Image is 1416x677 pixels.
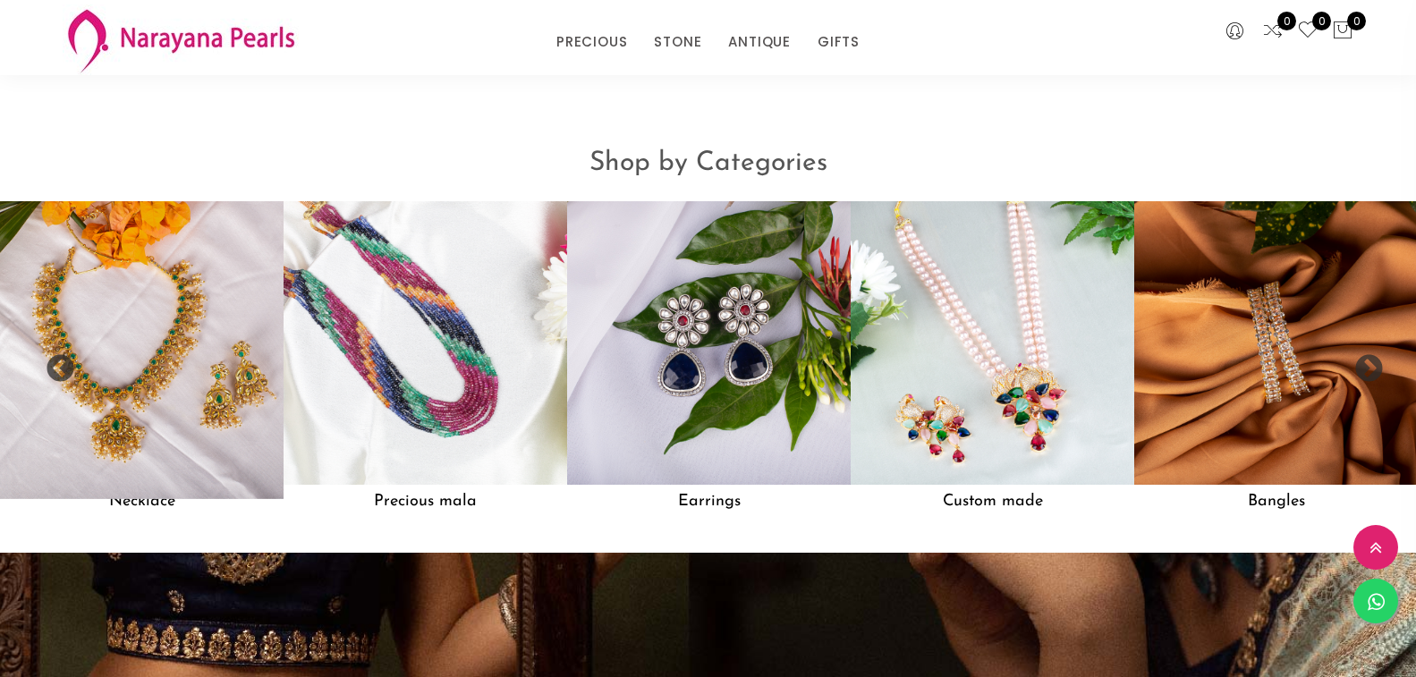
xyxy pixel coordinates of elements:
a: STONE [654,29,701,55]
button: Next [1353,354,1371,372]
a: ANTIQUE [728,29,791,55]
span: 0 [1312,12,1331,30]
a: 0 [1297,20,1318,43]
span: 0 [1347,12,1366,30]
h5: Earrings [567,485,851,519]
a: GIFTS [818,29,860,55]
span: 0 [1277,12,1296,30]
img: Earrings [567,201,851,485]
button: 0 [1332,20,1353,43]
a: PRECIOUS [556,29,627,55]
h5: Custom made [851,485,1134,519]
img: Precious mala [284,201,567,485]
button: Previous [45,354,63,372]
h5: Precious mala [284,485,567,519]
img: Custom made [851,201,1134,485]
a: 0 [1262,20,1284,43]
